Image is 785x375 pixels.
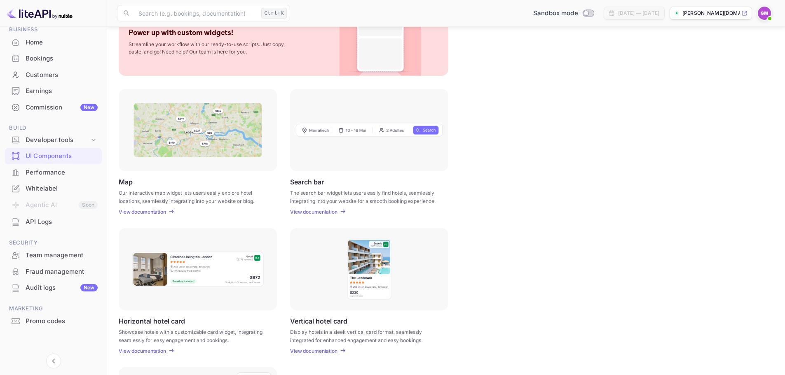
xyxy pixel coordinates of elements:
div: Commission [26,103,98,112]
div: Performance [26,168,98,177]
a: Promo codes [5,313,102,328]
div: Audit logsNew [5,280,102,296]
div: API Logs [5,214,102,230]
img: Search Frame [296,123,443,137]
p: View documentation [119,209,166,215]
a: Team management [5,247,102,263]
p: Our interactive map widget lets users easily explore hotel locations, seamlessly integrating into... [119,189,267,204]
div: CommissionNew [5,100,102,116]
p: Display hotels in a sleek vertical card format, seamlessly integrated for enhanced engagement and... [290,328,438,343]
img: Custom Widget PNG [347,18,414,76]
p: Streamline your workflow with our ready-to-use scripts. Just copy, paste, and go! Need help? Our ... [129,41,293,56]
a: View documentation [290,209,340,215]
a: Bookings [5,51,102,66]
div: Developer tools [5,133,102,147]
div: Bookings [5,51,102,67]
span: Marketing [5,304,102,313]
div: Customers [5,67,102,83]
span: Sandbox mode [533,9,578,18]
div: Developer tools [26,135,89,145]
div: Customers [26,70,98,80]
div: API Logs [26,217,98,227]
div: Whitelabel [5,181,102,197]
a: API Logs [5,214,102,229]
span: Business [5,25,102,34]
div: UI Components [26,151,98,161]
div: Promo codes [26,317,98,326]
div: Earnings [26,86,98,96]
div: Audit logs [26,283,98,293]
div: New [80,104,98,111]
a: Performance [5,165,102,180]
p: Power up with custom widgets! [129,28,233,37]
button: Collapse navigation [46,354,61,368]
div: Home [26,38,98,47]
div: Promo codes [5,313,102,329]
a: CommissionNew [5,100,102,115]
div: Ctrl+K [261,8,287,19]
img: Map Frame [134,103,262,157]
img: LiteAPI logo [7,7,73,20]
a: View documentation [119,209,169,215]
div: Team management [5,247,102,263]
p: View documentation [119,348,166,354]
p: Horizontal hotel card [119,317,185,325]
p: [PERSON_NAME][DOMAIN_NAME]... [682,9,740,17]
p: Search bar [290,178,324,186]
img: Vertical hotel card Frame [347,238,392,300]
p: View documentation [290,209,337,215]
a: View documentation [290,348,340,354]
div: New [80,284,98,291]
a: Whitelabel [5,181,102,196]
a: Home [5,35,102,50]
input: Search (e.g. bookings, documentation) [134,5,258,21]
div: Bookings [26,54,98,63]
div: Fraud management [5,264,102,280]
p: View documentation [290,348,337,354]
p: The search bar widget lets users easily find hotels, seamlessly integrating into your website for... [290,189,438,204]
div: Switch to Production mode [530,9,597,18]
div: Team management [26,251,98,260]
a: UI Components [5,148,102,163]
a: Audit logsNew [5,280,102,295]
span: Security [5,238,102,247]
div: Performance [5,165,102,181]
a: Customers [5,67,102,82]
p: Map [119,178,133,186]
div: [DATE] — [DATE] [618,9,659,17]
a: Earnings [5,83,102,98]
img: Horizontal hotel card Frame [131,251,264,287]
a: Fraud management [5,264,102,279]
span: Build [5,123,102,133]
a: View documentation [119,348,169,354]
p: Vertical hotel card [290,317,347,325]
img: Gideon Marken [758,7,771,20]
div: Earnings [5,83,102,99]
div: Whitelabel [26,184,98,193]
div: Home [5,35,102,51]
div: Fraud management [26,267,98,277]
p: Showcase hotels with a customizable card widget, integrating seamlessly for easy engagement and b... [119,328,267,343]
